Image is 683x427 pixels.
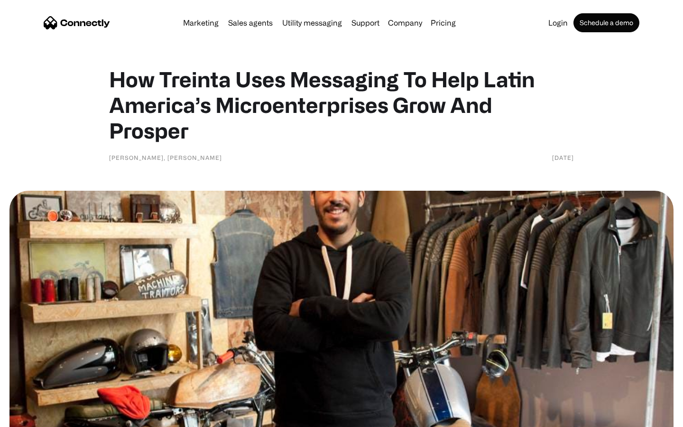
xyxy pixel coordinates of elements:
a: Schedule a demo [573,13,639,32]
h1: How Treinta Uses Messaging To Help Latin America’s Microenterprises Grow And Prosper [109,66,574,143]
div: [DATE] [552,153,574,162]
a: Marketing [179,19,222,27]
div: Company [388,16,422,29]
a: Utility messaging [278,19,346,27]
div: [PERSON_NAME], [PERSON_NAME] [109,153,222,162]
a: Sales agents [224,19,277,27]
aside: Language selected: English [9,410,57,424]
a: Support [348,19,383,27]
a: Login [545,19,572,27]
a: Pricing [427,19,460,27]
ul: Language list [19,410,57,424]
